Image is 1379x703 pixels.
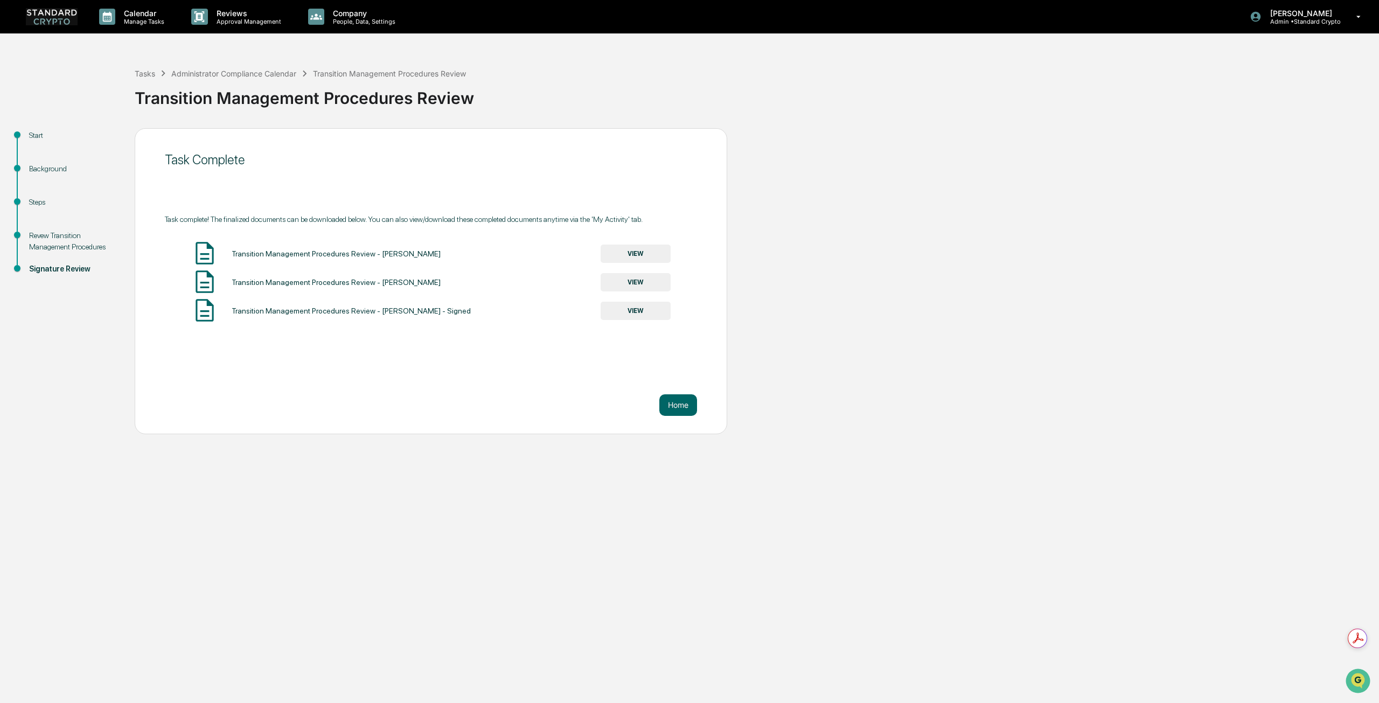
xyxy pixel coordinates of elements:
div: We're available if you need us! [37,93,136,102]
a: 🖐️Preclearance [6,131,74,151]
p: How can we help? [11,23,196,40]
div: Start new chat [37,82,177,93]
button: Home [659,394,697,416]
span: Pylon [107,183,130,191]
button: Start new chat [183,86,196,99]
a: 🗄️Attestations [74,131,138,151]
div: Tasks [135,69,155,78]
div: 🔎 [11,157,19,166]
a: 🔎Data Lookup [6,152,72,171]
div: Task Complete [165,152,697,168]
div: Transition Management Procedures Review [313,69,466,78]
div: Background [29,163,117,175]
div: Transition Management Procedures Review - [PERSON_NAME] [232,249,441,258]
p: [PERSON_NAME] [1262,9,1341,18]
p: Calendar [115,9,170,18]
img: Document Icon [191,268,218,295]
span: Preclearance [22,136,69,147]
img: Document Icon [191,297,218,324]
div: Administrator Compliance Calendar [171,69,296,78]
img: logo [26,8,78,25]
div: Transition Management Procedures Review [135,80,1374,108]
img: Document Icon [191,240,218,267]
div: Transition Management Procedures Review - [PERSON_NAME] [232,278,441,287]
button: VIEW [601,245,671,263]
div: Revew Transition Management Procedures [29,230,117,253]
div: Signature Review [29,263,117,275]
button: VIEW [601,273,671,291]
div: Steps [29,197,117,208]
p: Reviews [208,9,287,18]
button: VIEW [601,302,671,320]
div: 🗄️ [78,137,87,145]
iframe: Open customer support [1345,667,1374,697]
a: Powered byPylon [76,182,130,191]
p: Company [324,9,401,18]
p: Manage Tasks [115,18,170,25]
div: Task complete! The finalized documents can be downloaded below. You can also view/download these ... [165,215,697,224]
p: Admin • Standard Crypto [1262,18,1341,25]
div: 🖐️ [11,137,19,145]
img: 1746055101610-c473b297-6a78-478c-a979-82029cc54cd1 [11,82,30,102]
span: Data Lookup [22,156,68,167]
div: Start [29,130,117,141]
div: Transition Management Procedures Review - [PERSON_NAME] - Signed [232,307,471,315]
span: Attestations [89,136,134,147]
p: People, Data, Settings [324,18,401,25]
p: Approval Management [208,18,287,25]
